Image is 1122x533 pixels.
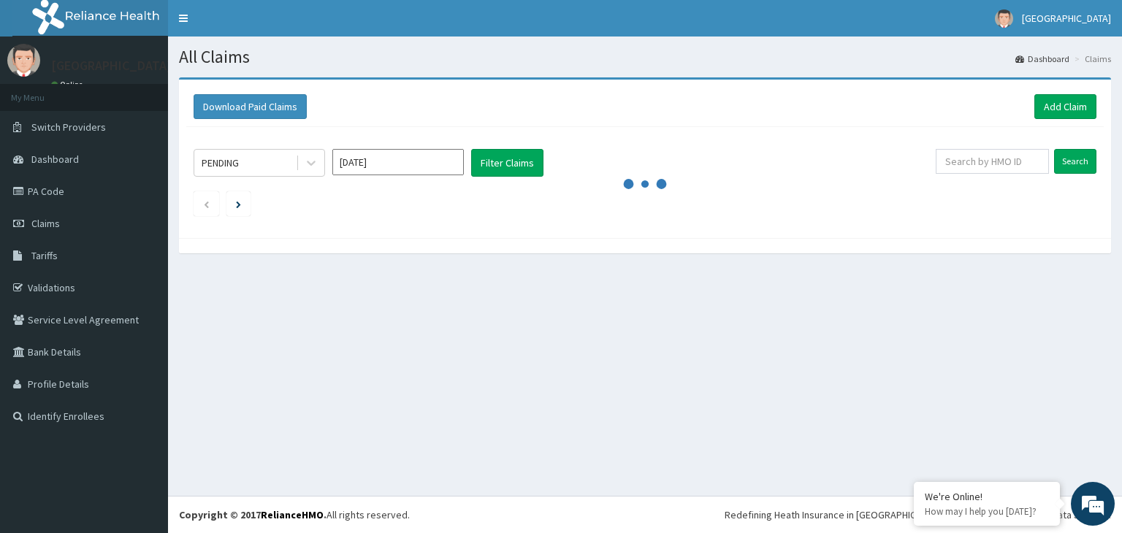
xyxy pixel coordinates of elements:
[261,508,324,521] a: RelianceHMO
[179,47,1111,66] h1: All Claims
[471,149,543,177] button: Filter Claims
[168,496,1122,533] footer: All rights reserved.
[31,153,79,166] span: Dashboard
[1034,94,1096,119] a: Add Claim
[31,120,106,134] span: Switch Providers
[1022,12,1111,25] span: [GEOGRAPHIC_DATA]
[51,59,172,72] p: [GEOGRAPHIC_DATA]
[332,149,464,175] input: Select Month and Year
[31,217,60,230] span: Claims
[194,94,307,119] button: Download Paid Claims
[202,156,239,170] div: PENDING
[31,249,58,262] span: Tariffs
[995,9,1013,28] img: User Image
[203,197,210,210] a: Previous page
[179,508,327,521] strong: Copyright © 2017 .
[1015,53,1069,65] a: Dashboard
[725,507,1111,522] div: Redefining Heath Insurance in [GEOGRAPHIC_DATA] using Telemedicine and Data Science!
[7,44,40,77] img: User Image
[1054,149,1096,174] input: Search
[936,149,1049,174] input: Search by HMO ID
[1071,53,1111,65] li: Claims
[925,505,1049,518] p: How may I help you today?
[623,162,667,206] svg: audio-loading
[51,80,86,90] a: Online
[236,197,241,210] a: Next page
[925,490,1049,503] div: We're Online!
